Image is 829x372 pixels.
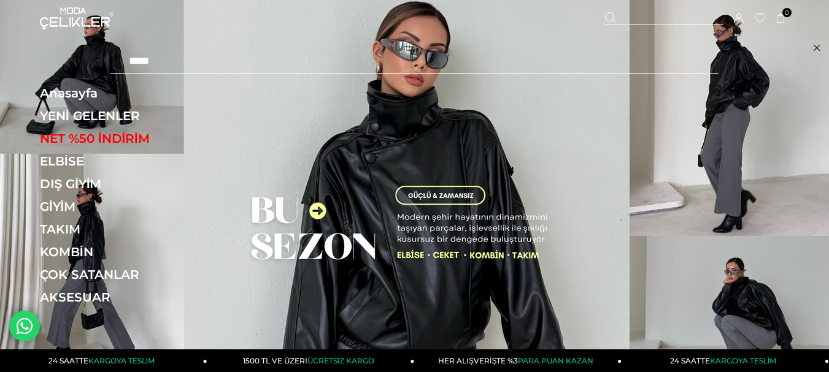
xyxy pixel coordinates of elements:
[40,222,209,237] a: TAKIM
[40,131,209,146] a: NET %50 İNDİRİM
[622,349,829,372] a: 24 SAATTEKARGOYA TESLİM
[307,356,374,365] span: ÜCRETSİZ KARGO
[40,177,209,191] a: DIŞ GİYİM
[40,245,209,259] a: KOMBİN
[88,356,155,365] span: KARGOYA TESLİM
[776,14,785,23] a: 0
[40,154,209,169] a: ELBİSE
[40,7,114,29] img: logo
[40,290,209,305] a: AKSESUAR
[518,356,593,365] span: PARA PUAN KAZAN
[40,108,209,123] a: YENİ GELENLER
[782,8,792,17] span: 0
[415,349,622,372] a: HER ALIŞVERİŞTE %3PARA PUAN KAZAN
[40,86,209,101] a: Anasayfa
[710,356,776,365] span: KARGOYA TESLİM
[40,199,209,214] a: GİYİM
[207,349,415,372] a: 1500 TL VE ÜZERİÜCRETSİZ KARGO
[40,267,209,282] a: ÇOK SATANLAR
